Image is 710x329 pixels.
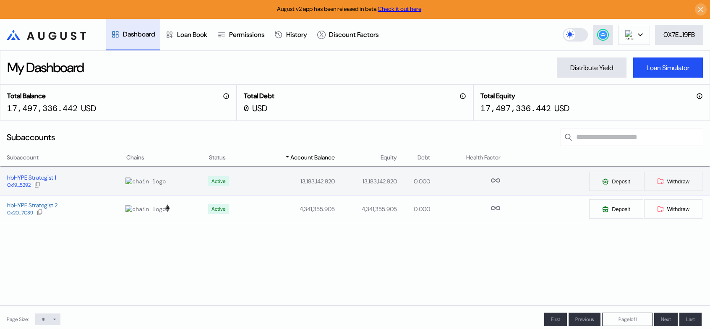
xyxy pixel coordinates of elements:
[661,316,671,323] span: Next
[125,178,166,185] img: chain logo
[655,25,703,45] button: 0X7E...19FB
[480,91,515,100] h2: Total Equity
[212,19,269,50] a: Permissions
[589,199,643,219] button: Deposit
[418,153,430,162] span: Debt
[335,167,397,195] td: 13,183,142.920
[335,195,397,223] td: 4,341,355.905
[126,153,144,162] span: Chains
[7,91,46,100] h2: Total Balance
[663,30,695,39] div: 0X7E...19FB
[654,313,678,326] button: Next
[619,316,637,323] span: Page 1 of 1
[7,174,56,181] div: hbHYPE Strategist 1
[381,153,397,162] span: Equity
[7,201,57,209] div: hbHYPE Strategist 2
[7,59,84,76] div: My Dashboard
[248,167,336,195] td: 13,183,142.920
[269,19,312,50] a: History
[244,103,249,114] div: 0
[644,199,703,219] button: Withdraw
[644,171,703,191] button: Withdraw
[277,5,421,13] span: August v2 app has been released in beta.
[286,30,307,39] div: History
[211,206,225,212] div: Active
[229,30,264,39] div: Permissions
[123,30,155,39] div: Dashboard
[618,25,650,45] button: chain logo
[589,171,643,191] button: Deposit
[7,103,78,114] div: 17,497,336.442
[667,178,689,185] span: Withdraw
[7,210,33,216] div: 0x20...7C39
[570,63,613,72] div: Distribute Yield
[248,195,336,223] td: 4,341,355.905
[575,316,594,323] span: Previous
[554,103,569,114] div: USD
[612,206,630,212] span: Deposit
[125,205,166,213] img: chain logo
[686,316,695,323] span: Last
[557,57,626,78] button: Distribute Yield
[290,153,335,162] span: Account Balance
[312,19,384,50] a: Discount Factors
[177,30,207,39] div: Loan Book
[633,57,703,78] button: Loan Simulator
[480,103,551,114] div: 17,497,336.442
[466,153,501,162] span: Health Factor
[244,91,274,100] h2: Total Debt
[252,103,267,114] div: USD
[106,19,160,50] a: Dashboard
[569,313,600,326] button: Previous
[209,153,226,162] span: Status
[544,313,567,326] button: First
[647,63,689,72] div: Loan Simulator
[164,204,171,212] img: chain logo
[7,316,29,323] div: Page Size:
[7,132,55,143] div: Subaccounts
[211,178,225,184] div: Active
[7,153,39,162] span: Subaccount
[397,167,431,195] td: 0.000
[378,5,421,13] a: Check it out here
[329,30,378,39] div: Discount Factors
[160,19,212,50] a: Loan Book
[612,178,630,185] span: Deposit
[551,316,560,323] span: First
[397,195,431,223] td: 0.000
[679,313,702,326] button: Last
[625,30,634,39] img: chain logo
[81,103,96,114] div: USD
[7,182,31,188] div: 0x19...5292
[667,206,689,212] span: Withdraw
